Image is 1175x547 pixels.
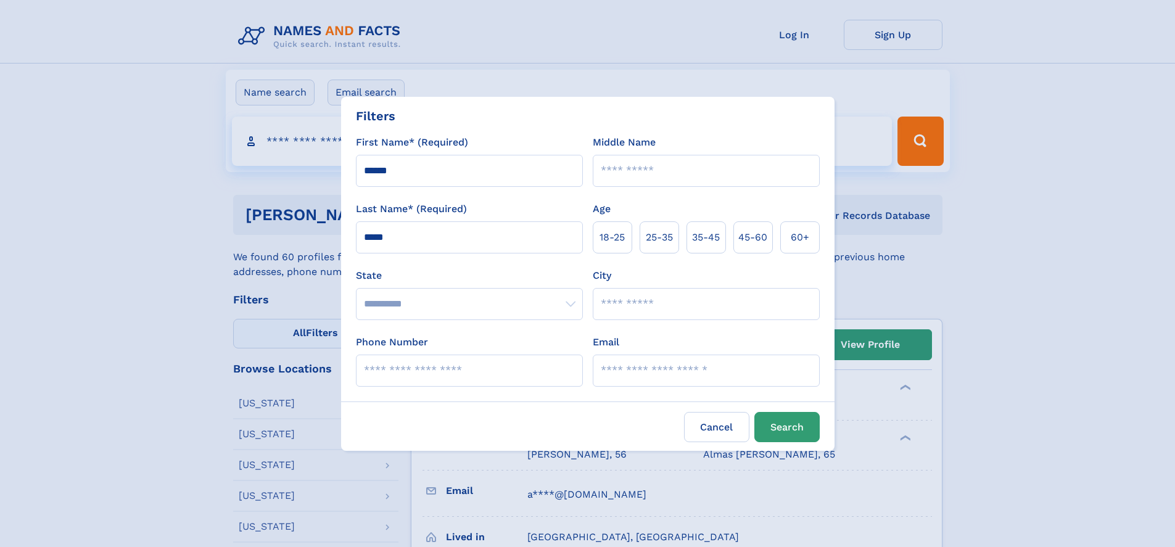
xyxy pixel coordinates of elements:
[356,135,468,150] label: First Name* (Required)
[593,202,611,216] label: Age
[356,107,395,125] div: Filters
[356,202,467,216] label: Last Name* (Required)
[754,412,820,442] button: Search
[593,335,619,350] label: Email
[593,135,656,150] label: Middle Name
[593,268,611,283] label: City
[692,230,720,245] span: 35‑45
[646,230,673,245] span: 25‑35
[600,230,625,245] span: 18‑25
[791,230,809,245] span: 60+
[356,335,428,350] label: Phone Number
[738,230,767,245] span: 45‑60
[356,268,583,283] label: State
[684,412,749,442] label: Cancel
